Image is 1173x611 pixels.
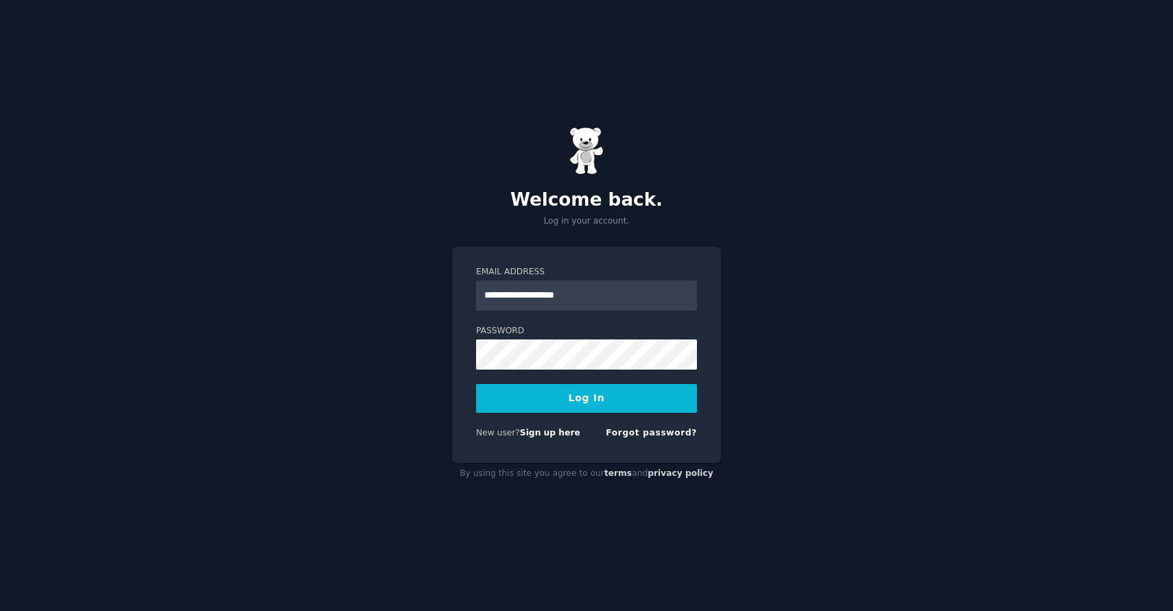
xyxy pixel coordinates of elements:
[606,428,697,438] a: Forgot password?
[604,468,632,478] a: terms
[648,468,713,478] a: privacy policy
[520,428,580,438] a: Sign up here
[476,325,697,337] label: Password
[476,266,697,278] label: Email Address
[476,428,520,438] span: New user?
[569,127,604,175] img: Gummy Bear
[452,189,721,211] h2: Welcome back.
[452,463,721,485] div: By using this site you agree to our and
[452,215,721,228] p: Log in your account.
[476,384,697,413] button: Log In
